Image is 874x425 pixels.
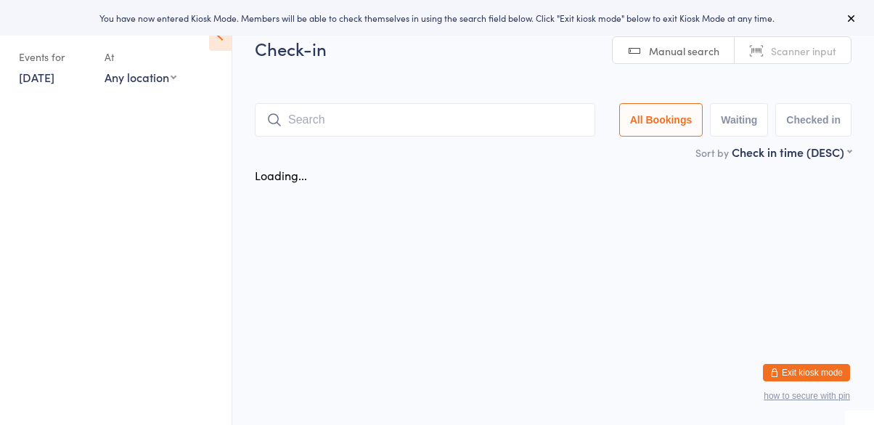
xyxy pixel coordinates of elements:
button: Checked in [775,103,851,137]
button: All Bookings [619,103,703,137]
button: Exit kiosk mode [763,364,850,381]
h2: Check-in [255,36,851,60]
button: Waiting [710,103,768,137]
div: Check in time (DESC) [732,144,851,160]
div: You have now entered Kiosk Mode. Members will be able to check themselves in using the search fie... [23,12,851,24]
a: [DATE] [19,69,54,85]
button: how to secure with pin [764,391,850,401]
label: Sort by [695,145,729,160]
input: Search [255,103,595,137]
div: Any location [105,69,176,85]
div: Loading... [255,167,307,183]
span: Manual search [649,44,719,58]
div: At [105,45,176,69]
span: Scanner input [771,44,836,58]
div: Events for [19,45,90,69]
